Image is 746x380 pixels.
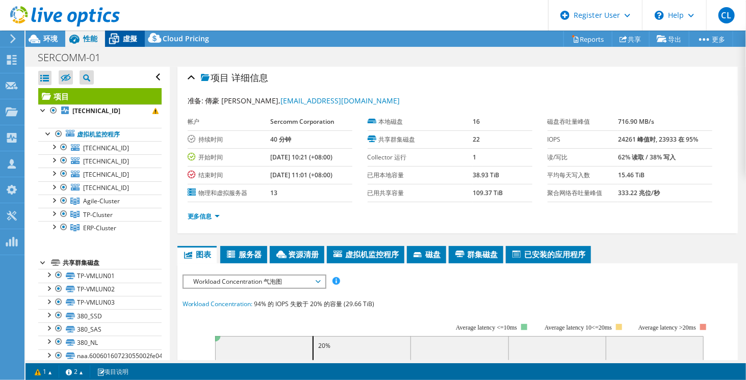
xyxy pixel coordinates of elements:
[38,195,162,208] a: Agile-Cluster
[618,171,645,179] b: 15.46 TiB
[548,188,619,198] label: 聚合网络吞吐量峰值
[412,249,441,259] span: 磁盘
[649,31,689,47] a: 导出
[368,152,473,162] label: Collector 运行
[473,171,499,179] b: 38.93 TiB
[38,104,162,118] a: [TECHNICAL_ID]
[332,249,399,259] span: 虚拟机监控程序
[456,324,517,331] tspan: Average latency <=10ms
[225,249,262,259] span: 服务器
[188,134,271,145] label: 持续时间
[38,269,162,282] a: TP-VMLUN01
[83,34,97,43] span: 性能
[638,324,696,331] text: Average latency >20ms
[38,141,162,154] a: [TECHNICAL_ID]
[188,117,271,127] label: 帐户
[188,170,271,180] label: 结束时间
[254,300,375,308] span: 94% 的 IOPS 失败于 20% 的容量 (29.66 TiB)
[38,208,162,221] a: TP-Cluster
[473,188,503,197] b: 109.37 TiB
[368,134,473,145] label: 共享群集磁盘
[83,224,116,232] span: ERP-Cluster
[83,157,129,166] span: [TECHNICAL_ID]
[43,34,58,43] span: 环境
[689,31,733,47] a: 更多
[548,170,619,180] label: 平均每天写入数
[38,88,162,104] a: 项目
[270,171,332,179] b: [DATE] 11:01 (+08:00)
[205,96,400,105] span: 傳豪 [PERSON_NAME],
[473,135,480,144] b: 22
[473,117,480,126] b: 16
[83,183,129,192] span: [TECHNICAL_ID]
[38,181,162,195] a: [TECHNICAL_ID]
[618,153,676,161] b: 62% 读取 / 38% 写入
[473,153,476,161] b: 1
[275,249,319,259] span: 资源清册
[83,210,113,219] span: TP-Cluster
[90,365,136,378] a: 项目说明
[28,365,59,378] a: 1
[38,168,162,181] a: [TECHNICAL_ID]
[511,249,586,259] span: 已安装的应用程序
[612,31,650,47] a: 共享
[38,283,162,296] a: TP-VMLUN02
[83,144,129,152] span: [TECHNICAL_ID]
[270,188,277,197] b: 13
[38,349,162,363] a: naa.60060160723055002fe04e6510a1d5ad
[548,152,619,162] label: 读/写比
[563,31,612,47] a: Reports
[655,11,664,20] svg: \n
[188,212,220,221] a: 更多信息
[188,188,271,198] label: 物理和虚拟服务器
[123,34,137,43] span: 虛擬
[38,336,162,349] a: 380_NL
[38,154,162,168] a: [TECHNICAL_ID]
[163,34,209,43] span: Cloud Pricing
[368,188,473,198] label: 已用共享容量
[38,221,162,234] a: ERP-Cluster
[618,135,698,144] b: 24261 峰值时, 23933 在 95%
[368,117,473,127] label: 本地磁盘
[618,188,660,197] b: 333.22 兆位/秒
[232,71,269,84] span: 详细信息
[368,170,473,180] label: 已用本地容量
[718,7,735,23] span: CL
[183,300,253,308] span: Workload Concentration:
[188,96,204,105] label: 准备:
[548,134,619,145] label: IOPS
[72,106,120,115] b: [TECHNICAL_ID]
[83,170,129,179] span: [TECHNICAL_ID]
[281,96,400,105] a: [EMAIL_ADDRESS][DOMAIN_NAME]
[83,197,120,205] span: Agile-Cluster
[63,257,162,269] div: 共享群集磁盘
[189,276,320,288] span: Workload Concentration 气泡图
[59,365,90,378] a: 2
[318,341,330,350] text: 20%
[33,52,116,63] h1: SERCOMM-01
[270,153,332,161] b: [DATE] 10:21 (+08:00)
[188,152,271,162] label: 开始时间
[618,117,654,126] b: 716.90 MB/s
[38,309,162,322] a: 380_SSD
[270,135,291,144] b: 40 分钟
[454,249,498,259] span: 群集磁盘
[545,324,612,331] tspan: Average latency 10<=20ms
[38,128,162,141] a: 虚拟机监控程序
[548,117,619,127] label: 磁盘吞吐量峰值
[38,322,162,336] a: 380_SAS
[201,73,229,83] span: 项目
[270,117,335,126] b: Sercomm Corporation
[38,296,162,309] a: TP-VMLUN03
[183,249,212,259] span: 图表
